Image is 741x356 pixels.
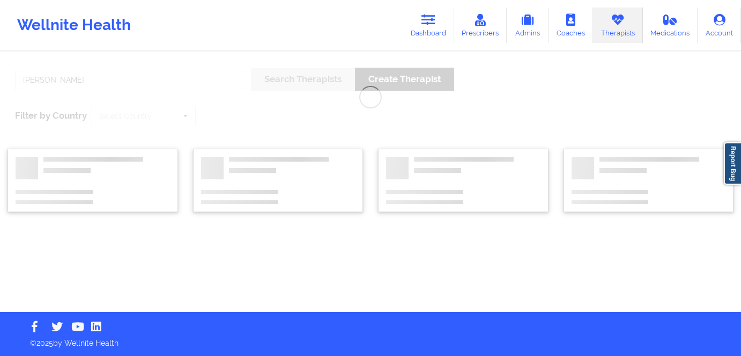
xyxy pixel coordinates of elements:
[643,8,698,43] a: Medications
[549,8,593,43] a: Coaches
[454,8,507,43] a: Prescribers
[23,330,718,348] p: © 2025 by Wellnite Health
[593,8,643,43] a: Therapists
[507,8,549,43] a: Admins
[403,8,454,43] a: Dashboard
[724,142,741,185] a: Report Bug
[698,8,741,43] a: Account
